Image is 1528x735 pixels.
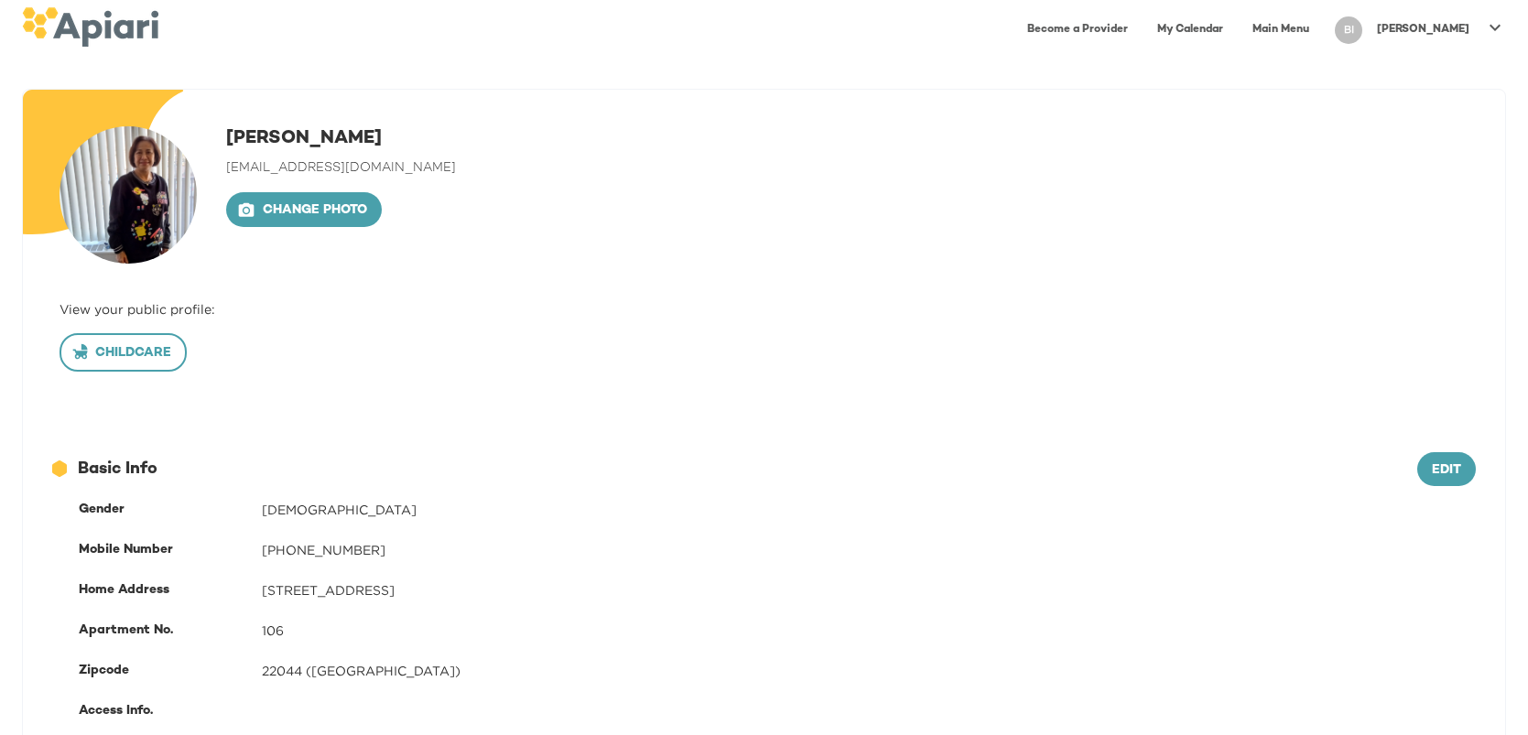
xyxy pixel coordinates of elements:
img: logo [22,7,158,47]
div: Home Address [79,581,262,600]
a: Childcare [60,344,187,358]
button: Change photo [226,192,382,227]
button: Edit [1417,452,1476,487]
div: [PHONE_NUMBER] [262,541,1476,559]
button: Childcare [60,333,187,372]
div: 106 [262,622,1476,640]
div: Apartment No. [79,622,262,640]
div: Zipcode [79,662,262,680]
p: [PERSON_NAME] [1377,22,1469,38]
div: 22044 ([GEOGRAPHIC_DATA]) [262,662,1476,680]
div: Basic Info [52,458,1417,481]
div: Access Info. [79,702,262,720]
a: My Calendar [1146,11,1234,49]
div: View your public profile: [60,300,1468,319]
div: Gender [79,501,262,519]
a: Become a Provider [1016,11,1139,49]
span: Childcare [75,342,171,365]
div: BI [1335,16,1362,44]
img: user-photo-123-1756860866510.jpeg [60,126,197,264]
span: Change photo [241,200,367,222]
h1: [PERSON_NAME] [226,126,456,152]
span: Edit [1432,459,1461,482]
div: [STREET_ADDRESS] [262,581,1476,600]
div: Mobile Number [79,541,262,559]
a: Main Menu [1241,11,1320,49]
div: [DEMOGRAPHIC_DATA] [262,501,1476,519]
span: [EMAIL_ADDRESS][DOMAIN_NAME] [226,161,456,175]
